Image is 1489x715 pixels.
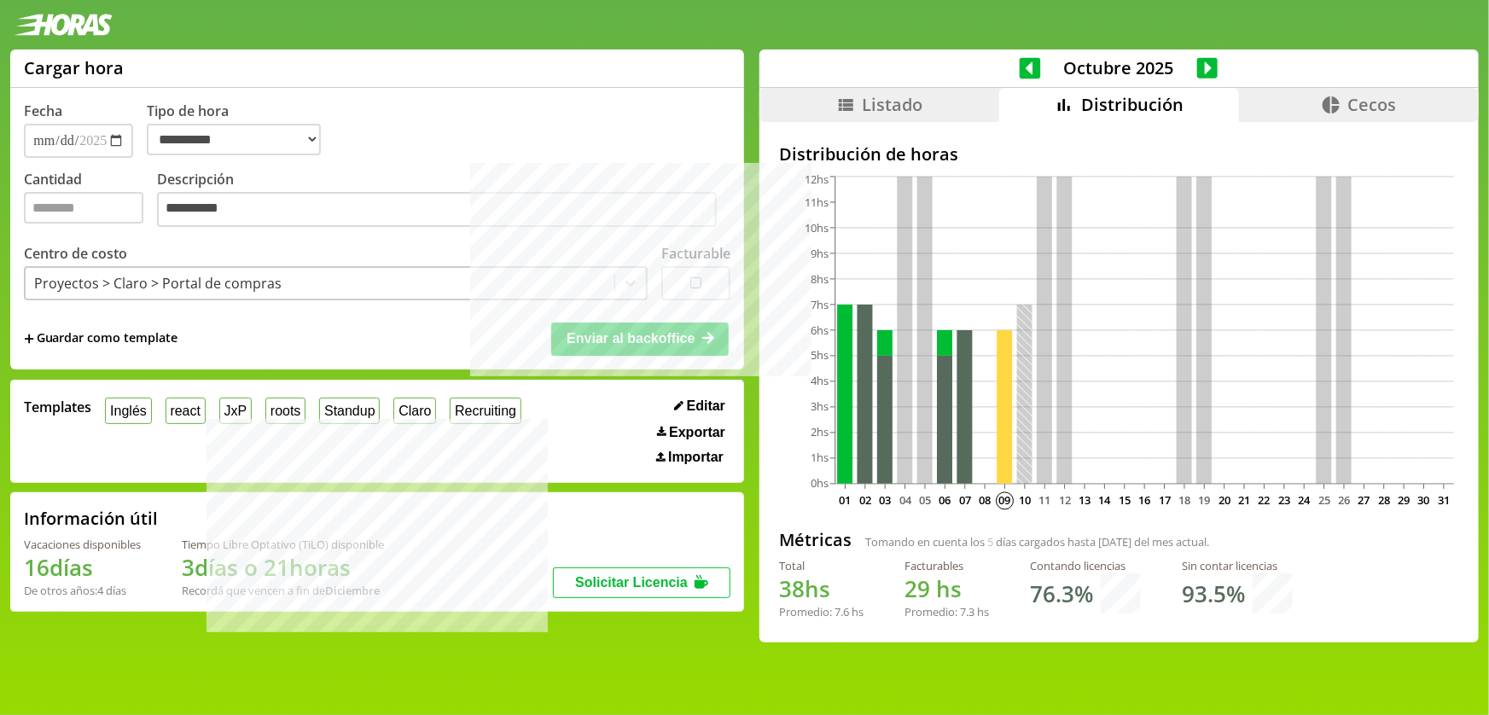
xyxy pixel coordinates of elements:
text: 29 [1398,492,1410,508]
h1: 93.5 % [1183,578,1246,609]
div: Proyectos > Claro > Portal de compras [34,274,282,293]
text: 03 [879,492,891,508]
label: Centro de costo [24,244,127,263]
text: 16 [1138,492,1150,508]
span: Templates [24,398,91,416]
tspan: 6hs [811,323,829,338]
span: +Guardar como template [24,329,177,348]
tspan: 2hs [811,425,829,440]
tspan: 7hs [811,297,829,312]
text: 27 [1358,492,1370,508]
tspan: 12hs [805,171,829,187]
text: 19 [1198,492,1210,508]
button: Solicitar Licencia [553,567,730,598]
select: Tipo de hora [147,124,321,155]
text: 20 [1219,492,1230,508]
h1: 3 días o 21 horas [182,552,384,583]
button: Claro [393,398,436,424]
tspan: 11hs [805,195,829,210]
text: 14 [1098,492,1111,508]
text: 23 [1278,492,1290,508]
div: Contando licencias [1031,558,1142,573]
label: Fecha [24,102,62,120]
button: JxP [219,398,252,424]
button: roots [265,398,305,424]
img: logotipo [14,14,113,36]
button: Editar [669,398,730,415]
text: 15 [1119,492,1131,508]
tspan: 10hs [805,220,829,235]
h2: Información útil [24,507,158,530]
text: 12 [1059,492,1071,508]
tspan: 0hs [811,476,829,491]
span: 29 [905,573,931,604]
span: Cecos [1348,93,1397,116]
button: Enviar al backoffice [551,323,729,355]
text: 01 [839,492,851,508]
text: 31 [1438,492,1450,508]
label: Descripción [157,170,730,232]
span: Tomando en cuenta los días cargados hasta [DATE] del mes actual. [866,534,1210,549]
text: 07 [959,492,971,508]
b: Diciembre [325,583,380,598]
textarea: Descripción [157,192,717,228]
span: 38 [780,573,806,604]
div: Sin contar licencias [1183,558,1294,573]
text: 05 [919,492,931,508]
text: 21 [1238,492,1250,508]
tspan: 3hs [811,399,829,415]
button: Recruiting [450,398,521,424]
tspan: 8hs [811,271,829,287]
h1: Cargar hora [24,56,124,79]
text: 09 [998,492,1010,508]
span: 7.3 [961,604,975,619]
div: Promedio: hs [780,604,864,619]
div: Total [780,558,864,573]
span: Importar [668,450,724,465]
h1: 76.3 % [1031,578,1094,609]
button: react [166,398,206,424]
text: 02 [859,492,871,508]
tspan: 9hs [811,246,829,261]
h1: hs [905,573,990,604]
span: 5 [988,534,994,549]
text: 24 [1298,492,1311,508]
div: Recordá que vencen a fin de [182,583,384,598]
text: 13 [1079,492,1091,508]
div: Facturables [905,558,990,573]
text: 10 [1019,492,1031,508]
h1: 16 días [24,552,141,583]
text: 04 [899,492,911,508]
div: Tiempo Libre Optativo (TiLO) disponible [182,537,384,552]
h1: hs [780,573,864,604]
tspan: 5hs [811,348,829,363]
text: 26 [1338,492,1350,508]
label: Facturable [661,244,730,263]
button: Standup [319,398,380,424]
h2: Distribución de horas [780,142,1458,166]
text: 30 [1418,492,1430,508]
span: Editar [687,398,725,414]
h2: Métricas [780,528,852,551]
span: Exportar [669,425,725,440]
span: Solicitar Licencia [575,575,688,590]
span: Distribución [1081,93,1184,116]
text: 18 [1178,492,1190,508]
text: 08 [979,492,991,508]
text: 17 [1159,492,1171,508]
input: Cantidad [24,192,143,224]
span: + [24,329,34,348]
tspan: 4hs [811,374,829,389]
span: Enviar al backoffice [567,331,695,346]
text: 28 [1378,492,1390,508]
span: Listado [863,93,923,116]
div: Promedio: hs [905,604,990,619]
label: Tipo de hora [147,102,334,158]
span: Octubre 2025 [1041,56,1197,79]
label: Cantidad [24,170,157,232]
div: Vacaciones disponibles [24,537,141,552]
button: Inglés [105,398,151,424]
text: 06 [939,492,951,508]
button: Exportar [652,424,730,441]
text: 22 [1258,492,1270,508]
